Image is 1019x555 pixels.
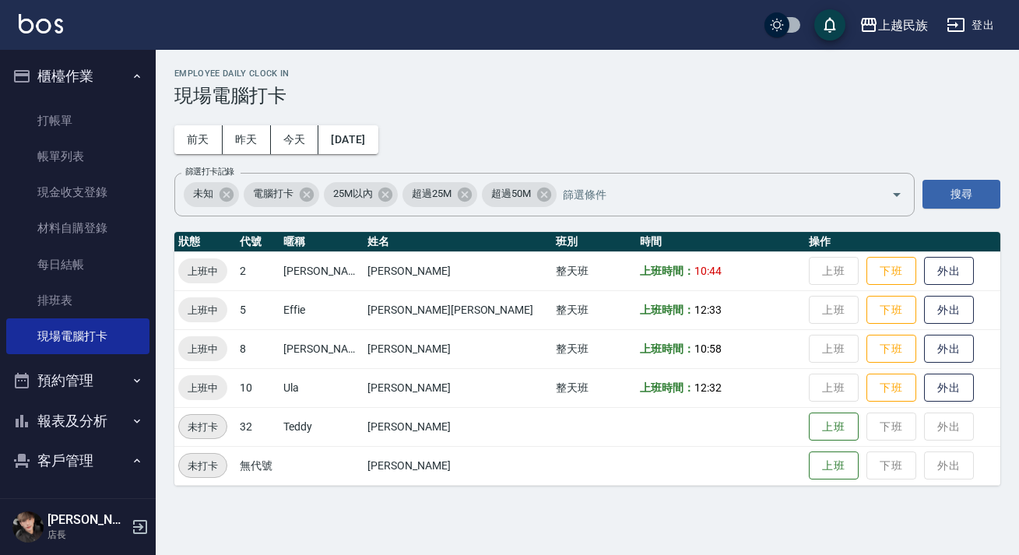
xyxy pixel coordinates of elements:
td: Teddy [279,407,364,446]
span: 12:33 [694,304,722,316]
button: 前天 [174,125,223,154]
th: 暱稱 [279,232,364,252]
input: 篩選條件 [559,181,864,208]
button: 櫃檯作業 [6,56,149,97]
button: 下班 [866,335,916,364]
a: 現金收支登錄 [6,174,149,210]
td: [PERSON_NAME] [364,368,551,407]
span: 上班中 [178,302,227,318]
button: save [814,9,845,40]
span: 電腦打卡 [244,186,303,202]
span: 10:58 [694,342,722,355]
span: 10:44 [694,265,722,277]
a: 每日結帳 [6,247,149,283]
a: 打帳單 [6,103,149,139]
button: 登出 [940,11,1000,40]
label: 篩選打卡記錄 [185,166,234,177]
th: 時間 [636,232,805,252]
span: 未知 [184,186,223,202]
td: 整天班 [552,290,636,329]
button: 今天 [271,125,319,154]
button: 報表及分析 [6,401,149,441]
td: Ula [279,368,364,407]
th: 姓名 [364,232,551,252]
a: 客戶列表 [6,487,149,523]
b: 上班時間： [640,304,694,316]
td: [PERSON_NAME] [364,251,551,290]
p: 店長 [47,528,127,542]
th: 狀態 [174,232,236,252]
img: Logo [19,14,63,33]
div: 電腦打卡 [244,182,319,207]
button: 外出 [924,257,974,286]
h2: Employee Daily Clock In [174,68,1000,79]
td: [PERSON_NAME] [364,446,551,485]
span: 上班中 [178,263,227,279]
td: 8 [236,329,279,368]
span: 未打卡 [179,419,227,435]
div: 上越民族 [878,16,928,35]
div: 超過25M [402,182,477,207]
button: 下班 [866,374,916,402]
td: [PERSON_NAME] [364,407,551,446]
button: 上越民族 [853,9,934,41]
span: 超過25M [402,186,461,202]
span: 12:32 [694,381,722,394]
span: 25M以內 [324,186,382,202]
td: 5 [236,290,279,329]
b: 上班時間： [640,342,694,355]
td: Effie [279,290,364,329]
td: 整天班 [552,368,636,407]
button: 上班 [809,451,859,480]
button: 昨天 [223,125,271,154]
button: 外出 [924,335,974,364]
td: 整天班 [552,329,636,368]
th: 代號 [236,232,279,252]
button: 外出 [924,296,974,325]
button: 下班 [866,257,916,286]
button: 搜尋 [922,180,1000,209]
a: 帳單列表 [6,139,149,174]
a: 現場電腦打卡 [6,318,149,354]
b: 上班時間： [640,265,694,277]
b: 上班時間： [640,381,694,394]
span: 超過50M [482,186,540,202]
td: [PERSON_NAME] [279,251,364,290]
td: [PERSON_NAME] [364,329,551,368]
a: 材料自購登錄 [6,210,149,246]
button: [DATE] [318,125,378,154]
td: [PERSON_NAME][PERSON_NAME] [364,290,551,329]
button: Open [884,182,909,207]
span: 未打卡 [179,458,227,474]
td: 整天班 [552,251,636,290]
span: 上班中 [178,341,227,357]
button: 客戶管理 [6,441,149,481]
a: 排班表 [6,283,149,318]
div: 超過50M [482,182,557,207]
td: 32 [236,407,279,446]
button: 上班 [809,413,859,441]
img: Person [12,511,44,543]
td: 10 [236,368,279,407]
h3: 現場電腦打卡 [174,85,1000,107]
button: 預約管理 [6,360,149,401]
td: [PERSON_NAME] [279,329,364,368]
button: 下班 [866,296,916,325]
div: 未知 [184,182,239,207]
span: 上班中 [178,380,227,396]
th: 班別 [552,232,636,252]
button: 外出 [924,374,974,402]
h5: [PERSON_NAME] [47,512,127,528]
td: 2 [236,251,279,290]
td: 無代號 [236,446,279,485]
div: 25M以內 [324,182,399,207]
th: 操作 [805,232,1000,252]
